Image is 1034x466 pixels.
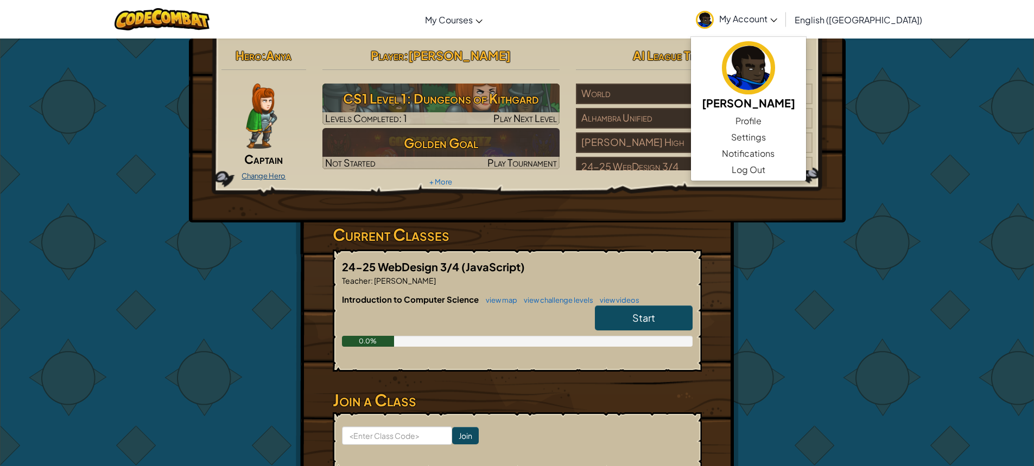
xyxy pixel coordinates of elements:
span: Not Started [325,156,376,169]
span: [PERSON_NAME] [408,48,511,63]
span: Notifications [722,147,775,160]
a: My Courses [420,5,488,34]
span: : [404,48,408,63]
span: Play Next Level [493,112,557,124]
a: [PERSON_NAME] High115players [576,143,813,155]
span: : [262,48,266,63]
img: Golden Goal [322,128,560,169]
span: : [371,276,373,285]
a: English ([GEOGRAPHIC_DATA]) [789,5,928,34]
a: Profile [691,113,806,129]
a: 24-25 WebDesign 3/44players [576,167,813,180]
div: 24-25 WebDesign 3/4 [576,157,694,177]
h3: Golden Goal [322,131,560,155]
a: + More [429,177,452,186]
span: Anya [266,48,291,63]
a: Settings [691,129,806,145]
a: Change Hero [242,171,286,180]
div: [PERSON_NAME] High [576,132,694,153]
span: 24-25 WebDesign 3/4 [342,260,461,273]
a: My Account [690,2,783,36]
span: My Courses [425,14,473,25]
span: AI League Team Rankings [633,48,756,63]
img: CS1 Level 1: Dungeons of Kithgard [322,84,560,125]
span: Player [371,48,404,63]
a: view videos [594,296,639,304]
a: Notifications [691,145,806,162]
span: English ([GEOGRAPHIC_DATA]) [795,14,922,25]
img: captain-pose.png [246,84,277,149]
h5: [PERSON_NAME] [702,94,795,111]
div: Alhambra Unified [576,108,694,129]
a: Log Out [691,162,806,178]
img: avatar [696,11,714,29]
a: Golden GoalNot StartedPlay Tournament [322,128,560,169]
a: World8,042,422players [576,94,813,106]
h3: Join a Class [333,388,702,412]
a: Play Next Level [322,84,560,125]
a: Alhambra Unified177players [576,118,813,131]
input: <Enter Class Code> [342,426,452,445]
span: Play Tournament [487,156,557,169]
input: Join [452,427,479,444]
span: Captain [244,151,283,167]
h3: Current Classes [333,222,702,247]
div: World [576,84,694,104]
img: CodeCombat logo [115,8,210,30]
h3: CS1 Level 1: Dungeons of Kithgard [322,86,560,111]
a: view challenge levels [518,296,593,304]
span: Start [632,311,655,324]
span: Introduction to Computer Science [342,294,480,304]
a: view map [480,296,517,304]
div: 0.0% [342,336,395,347]
span: Hero [236,48,262,63]
span: [PERSON_NAME] [373,276,436,285]
span: Levels Completed: 1 [325,112,407,124]
span: Teacher [342,276,371,285]
span: My Account [719,13,777,24]
span: (JavaScript) [461,260,525,273]
a: [PERSON_NAME] [691,40,806,113]
img: avatar [722,41,775,94]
